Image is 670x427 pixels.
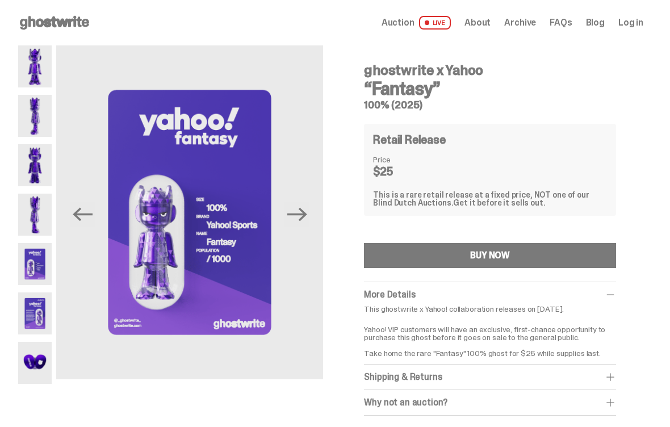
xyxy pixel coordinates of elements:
[70,202,95,227] button: Previous
[18,194,52,236] img: Yahoo-HG---4.png
[586,18,605,27] a: Blog
[364,397,616,408] div: Why not an auction?
[364,64,616,77] h4: ghostwrite x Yahoo
[382,18,414,27] span: Auction
[470,251,510,260] div: BUY NOW
[464,18,491,27] a: About
[504,18,536,27] a: Archive
[618,18,643,27] a: Log in
[364,305,616,313] p: This ghostwrite x Yahoo! collaboration releases on [DATE].
[18,144,52,186] img: Yahoo-HG---3.png
[284,202,309,227] button: Next
[364,317,616,357] p: Yahoo! VIP customers will have an exclusive, first-chance opportunity to purchase this ghost befo...
[364,79,616,98] h3: “Fantasy”
[453,198,545,208] span: Get it before it sells out.
[18,342,52,384] img: Yahoo-HG---7.png
[364,100,616,110] h5: 100% (2025)
[419,16,451,30] span: LIVE
[364,371,616,383] div: Shipping & Returns
[364,243,616,268] button: BUY NOW
[373,134,445,145] h4: Retail Release
[373,166,430,177] dd: $25
[18,243,52,285] img: Yahoo-HG---5.png
[373,156,430,164] dt: Price
[18,95,52,137] img: Yahoo-HG---2.png
[550,18,572,27] a: FAQs
[56,45,323,379] img: Yahoo-HG---5.png
[364,288,415,300] span: More Details
[18,292,52,334] img: Yahoo-HG---6.png
[382,16,451,30] a: Auction LIVE
[373,191,607,207] div: This is a rare retail release at a fixed price, NOT one of our Blind Dutch Auctions.
[18,45,52,87] img: Yahoo-HG---1.png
